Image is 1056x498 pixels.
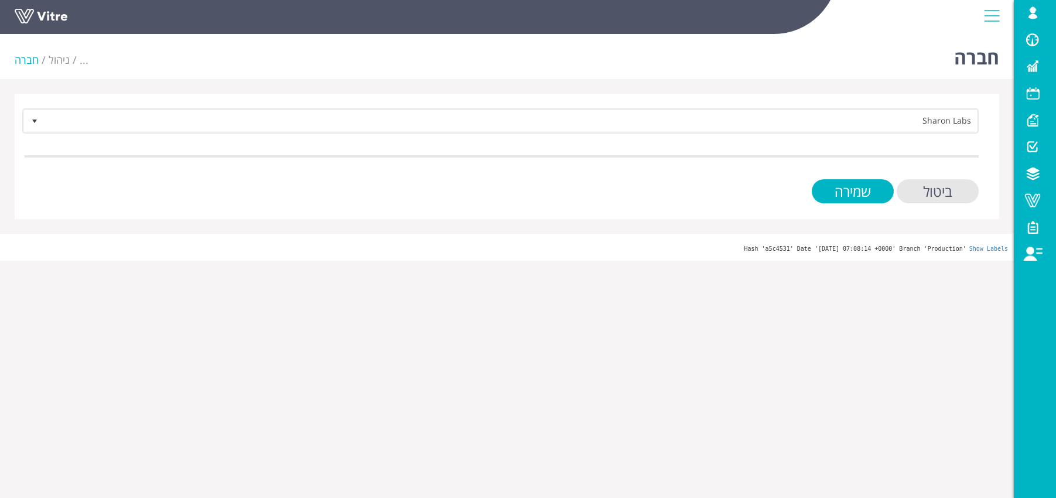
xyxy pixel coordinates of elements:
[15,53,49,68] li: חברה
[954,29,999,79] h1: חברה
[897,179,979,203] input: ביטול
[80,53,88,67] span: ...
[24,110,45,131] span: select
[969,245,1008,252] a: Show Labels
[744,245,966,252] span: Hash 'a5c4531' Date '[DATE] 07:08:14 +0000' Branch 'Production'
[49,53,80,68] li: ניהול
[45,110,978,131] span: Sharon Labs
[812,179,894,203] input: שמירה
